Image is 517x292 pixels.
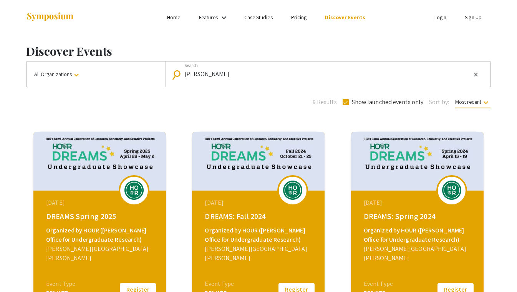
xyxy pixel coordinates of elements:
[33,132,166,191] img: dreams-spring-2025_eventCoverPhoto_df4d26__thumb.jpg
[26,44,491,58] h1: Discover Events
[205,226,314,244] div: Organized by HOUR ([PERSON_NAME] Office for Undergraduate Research)
[364,279,393,289] div: Event Type
[473,71,479,78] mat-icon: close
[26,12,74,22] img: Symposium by ForagerOne
[465,14,482,21] a: Sign Up
[352,98,424,107] span: Show launched events only
[481,98,490,107] mat-icon: keyboard_arrow_down
[72,70,81,80] mat-icon: keyboard_arrow_down
[205,244,314,263] div: [PERSON_NAME][GEOGRAPHIC_DATA][PERSON_NAME]
[429,98,449,107] span: Sort by:
[27,61,166,87] button: All Organizations
[46,279,75,289] div: Event Type
[364,211,473,222] div: DREAMS: Spring 2024
[199,14,218,21] a: Features
[167,14,180,21] a: Home
[205,211,314,222] div: DREAMS: Fall 2024
[455,98,490,108] span: Most recent
[291,14,307,21] a: Pricing
[173,68,184,81] mat-icon: Search
[205,198,314,207] div: [DATE]
[364,244,473,263] div: [PERSON_NAME][GEOGRAPHIC_DATA][PERSON_NAME]
[192,132,325,191] img: dreams-fall-2024_eventCoverPhoto_0caa39__thumb.jpg
[434,14,447,21] a: Login
[46,226,155,244] div: Organized by HOUR ([PERSON_NAME] Office for Undergraduate Research)
[184,71,471,78] input: Looking for something specific?
[313,98,337,107] span: 9 Results
[281,181,304,200] img: dreams-fall-2024_eventLogo_ff6658_.png
[364,226,473,244] div: Organized by HOUR ([PERSON_NAME] Office for Undergraduate Research)
[46,198,155,207] div: [DATE]
[471,70,481,79] button: Clear
[351,132,484,191] img: dreams-spring-2024_eventCoverPhoto_ffb700__thumb.jpg
[205,279,234,289] div: Event Type
[34,71,81,78] span: All Organizations
[364,198,473,207] div: [DATE]
[46,244,155,263] div: [PERSON_NAME][GEOGRAPHIC_DATA][PERSON_NAME]
[449,95,497,109] button: Most recent
[46,211,155,222] div: DREAMS Spring 2025
[325,14,365,21] a: Discover Events
[244,14,273,21] a: Case Studies
[219,13,229,22] mat-icon: Expand Features list
[440,181,463,200] img: dreams-spring-2024_eventLogo_346f6f_.png
[123,181,146,200] img: dreams-spring-2025_eventLogo_7b54a7_.png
